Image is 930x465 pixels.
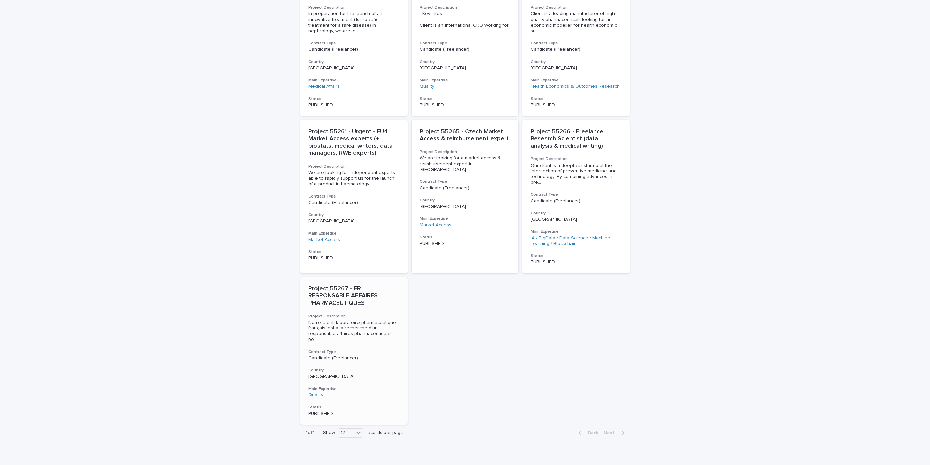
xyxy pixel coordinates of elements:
[420,149,511,155] h3: Project Description
[531,5,622,10] h3: Project Description
[308,59,399,65] h3: Country
[308,164,399,169] h3: Project Description
[308,355,399,361] p: Candidate (Freelancer)
[420,216,511,221] h3: Main Expertise
[531,229,622,235] h3: Main Expertise
[420,179,511,184] h3: Contract Type
[531,65,622,71] p: [GEOGRAPHIC_DATA]
[308,386,399,392] h3: Main Expertise
[308,255,399,261] p: PUBLISHED
[531,211,622,216] h3: Country
[531,156,622,162] h3: Project Description
[531,47,622,52] p: Candidate (Freelancer)
[420,47,511,52] p: Candidate (Freelancer)
[308,102,399,108] p: PUBLISHED
[531,259,622,265] p: PUBLISHED
[584,431,598,435] span: Back
[308,194,399,199] h3: Contract Type
[308,374,399,380] p: [GEOGRAPHIC_DATA]
[308,392,323,398] a: Quality
[420,128,511,143] p: Project 55265 - Czech Market Access & reimbursement expert
[573,430,601,436] button: Back
[308,200,399,206] p: Candidate (Freelancer)
[531,78,622,83] h3: Main Expertise
[531,128,622,150] p: Project 55266 - Freelance Research Scientist (data analysis & medical writing)
[531,96,622,102] h3: Status
[420,78,511,83] h3: Main Expertise
[300,277,408,425] a: Project 55267 - FR RESPONSABLE AFFAIRES PHARMACEUTIQUESProject DescriptionNotre client, laboratoi...
[308,368,399,373] h3: Country
[412,120,519,273] a: Project 55265 - Czech Market Access & reimbursement expertProject DescriptionWe are looking for a...
[308,237,340,243] a: Market Access
[338,429,354,436] div: 12
[308,78,399,83] h3: Main Expertise
[308,314,399,319] h3: Project Description
[308,249,399,255] h3: Status
[604,431,619,435] span: Next
[323,430,335,436] p: Show
[308,41,399,46] h3: Contract Type
[601,430,630,436] button: Next
[308,212,399,218] h3: Country
[420,198,511,203] h3: Country
[420,96,511,102] h3: Status
[420,241,511,247] p: PUBLISHED
[308,320,399,343] span: Notre client, laboratoire pharmaceutique français, est à la recherche d'un responsable affaires p...
[531,192,622,198] h3: Contract Type
[308,47,399,52] p: Candidate (Freelancer)
[420,102,511,108] p: PUBLISHED
[308,128,399,157] p: Project 55261 - Urgent - EU4 Market Access experts (+ biostats, medical writers, data managers, R...
[420,156,502,172] span: We are looking for a market access & reimbursement expert in [GEOGRAPHIC_DATA]
[420,59,511,65] h3: Country
[420,11,511,34] span: - Key infos - Client is an international CRO working for i ...
[308,218,399,224] p: [GEOGRAPHIC_DATA]
[420,41,511,46] h3: Contract Type
[308,65,399,71] p: [GEOGRAPHIC_DATA]
[308,84,340,90] a: Medical Affairs
[420,5,511,10] h3: Project Description
[531,41,622,46] h3: Contract Type
[531,217,622,222] p: [GEOGRAPHIC_DATA]
[308,411,399,417] p: PUBLISHED
[308,405,399,410] h3: Status
[308,285,399,307] p: Project 55267 - FR RESPONSABLE AFFAIRES PHARMACEUTIQUES
[531,235,622,247] a: IA / BigData / Data Science / Machine Learning / Blockchain
[531,198,622,204] p: Candidate (Freelancer)
[308,231,399,236] h3: Main Expertise
[531,102,622,108] p: PUBLISHED
[531,253,622,259] h3: Status
[420,222,451,228] a: Market Access
[531,59,622,65] h3: Country
[366,430,404,436] p: records per page
[531,11,622,34] span: Client is a leading manufacturer of high-quality pharmaceuticals looking for an economic modeller...
[420,185,511,191] p: Candidate (Freelancer)
[308,349,399,355] h3: Contract Type
[420,11,511,34] div: - Key infos - Client is an international CRO working for international organizations. Looking for...
[420,84,434,90] a: Quality
[420,204,511,210] p: [GEOGRAPHIC_DATA]
[420,65,511,71] p: [GEOGRAPHIC_DATA]
[300,120,408,273] a: Project 55261 - Urgent - EU4 Market Access experts (+ biostats, medical writers, data managers, R...
[420,235,511,240] h3: Status
[531,163,622,185] span: Our client is a deeptech startup at the intersection of preventive medicine and technology. By co...
[531,84,620,90] a: Health Economics & Outcomes Research
[308,11,399,34] span: In preparation for the launch of an innovative treatment (1st specific treatment for a rare disea...
[308,5,399,10] h3: Project Description
[522,120,630,273] a: Project 55266 - Freelance Research Scientist (data analysis & medical writing)Project Description...
[308,170,399,187] span: We are looking for independent experts able to rapidly support us for the launch of a product in ...
[308,96,399,102] h3: Status
[300,425,320,441] p: 1 of 1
